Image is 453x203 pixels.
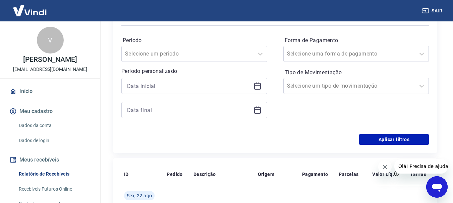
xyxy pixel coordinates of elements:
img: Vindi [8,0,52,21]
p: Parcelas [339,171,358,178]
iframe: Mensagem da empresa [394,159,448,174]
label: Período [123,36,266,44]
span: Olá! Precisa de ajuda? [4,5,56,10]
iframe: Fechar mensagem [378,160,392,174]
button: Aplicar filtros [359,134,429,145]
p: Período personalizado [121,67,267,75]
a: Recebíveis Futuros Online [16,182,92,196]
span: Sex, 22 ago [127,192,152,199]
button: Sair [421,5,445,17]
label: Tipo de Movimentação [285,69,428,77]
a: Relatório de Recebíveis [16,167,92,181]
p: Pagamento [302,171,328,178]
p: ID [124,171,129,178]
p: Pedido [167,171,182,178]
p: [PERSON_NAME] [23,56,77,63]
label: Forma de Pagamento [285,36,428,44]
input: Data final [127,105,251,115]
a: Dados de login [16,134,92,147]
a: Dados da conta [16,119,92,132]
a: Início [8,84,92,99]
p: Descrição [193,171,216,178]
p: Tarifas [410,171,426,178]
button: Meus recebíveis [8,153,92,167]
button: Meu cadastro [8,104,92,119]
p: [EMAIL_ADDRESS][DOMAIN_NAME] [13,66,87,73]
p: Origem [258,171,274,178]
iframe: Botão para abrir a janela de mensagens [426,176,448,198]
p: Valor Líq. [372,171,394,178]
div: V [37,27,64,54]
input: Data inicial [127,81,251,91]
